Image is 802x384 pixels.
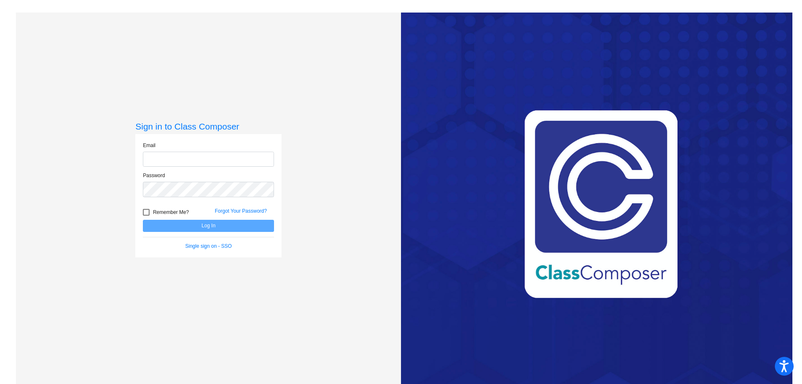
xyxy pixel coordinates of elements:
a: Single sign on - SSO [185,243,232,249]
label: Password [143,172,165,179]
label: Email [143,142,155,149]
span: Remember Me? [153,207,189,217]
a: Forgot Your Password? [215,208,267,214]
button: Log In [143,220,274,232]
h3: Sign in to Class Composer [135,121,282,132]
